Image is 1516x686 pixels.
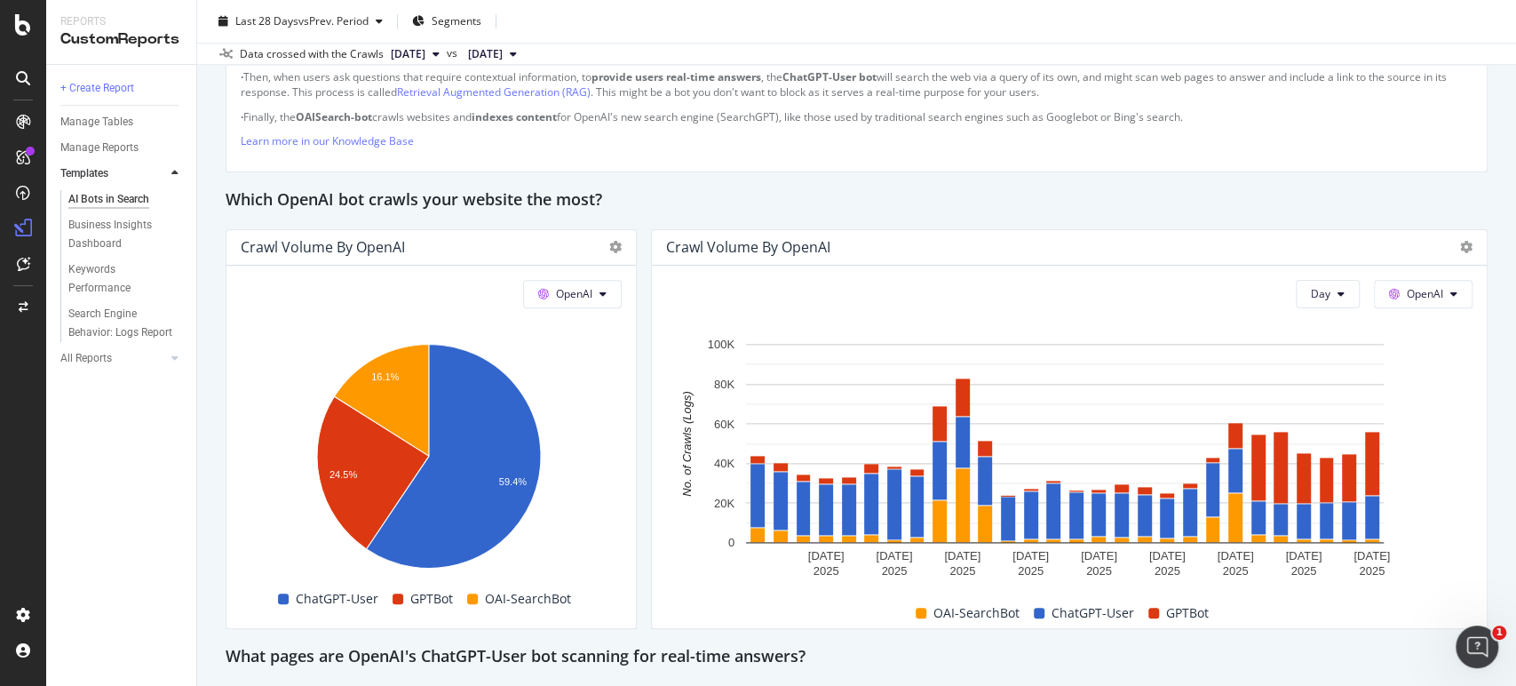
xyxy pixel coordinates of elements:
text: 20K [714,496,734,509]
text: 2025 [1086,564,1112,578]
text: [DATE] [876,549,912,562]
div: Manage Tables [60,113,133,132]
p: Finally, the crawls websites and for OpenAI's new search engine (SearchGPT), like those used by t... [241,109,1472,124]
a: Manage Tables [60,113,184,132]
span: Segments [432,13,481,28]
span: OpenAI [556,286,592,301]
div: Reports [60,14,182,29]
div: Data crossed with the Crawls [240,46,384,62]
text: [DATE] [1081,549,1117,562]
svg: A chart. [241,335,616,584]
button: [DATE] [461,44,524,65]
div: Crawl Volume by OpenAI [241,238,405,256]
a: Business Insights Dashboard [68,216,184,253]
span: ChatGPT-User [296,588,378,610]
iframe: Intercom live chat [1456,626,1498,668]
span: Day [1311,286,1330,301]
button: [DATE] [384,44,447,65]
text: 60K [714,417,734,430]
strong: · [241,69,243,84]
span: 2025 Aug. 17th [468,46,503,62]
text: 2025 [1359,564,1385,578]
a: + Create Report [60,79,184,98]
div: All Reports [60,349,112,368]
div: Manage Reports [60,139,139,157]
div: What pages are OpenAI's ChatGPT-User bot scanning for real-time answers? [226,643,1488,672]
span: 1 [1492,626,1506,640]
span: ChatGPT-User [1052,602,1134,624]
button: Segments [405,7,488,36]
a: Manage Reports [60,139,184,157]
text: [DATE] [1353,549,1390,562]
text: 2025 [1290,564,1316,578]
text: 40K [714,457,734,470]
div: Keywords Performance [68,260,168,298]
span: GPTBot [410,588,453,610]
text: 100K [708,338,735,351]
span: Last 28 Days [235,13,298,28]
text: 80K [714,378,734,391]
p: Then, when users ask questions that require contextual information, to , the will search the web ... [241,69,1472,100]
div: AI Bots in Search [68,190,149,209]
a: Search Engine Behavior: Logs Report [68,305,184,342]
text: 2025 [1223,564,1249,578]
h2: Which OpenAI bot crawls your website the most? [226,187,602,215]
text: [DATE] [1149,549,1186,562]
text: [DATE] [808,549,845,562]
a: Retrieval Augmented Generation (RAG) [397,84,591,100]
text: 2025 [814,564,839,578]
a: Templates [60,164,166,183]
button: OpenAI [1374,280,1472,308]
a: Learn more in our Knowledge Base [241,133,414,148]
div: Crawl Volume by OpenAIDayOpenAIA chart.OAI-SearchBotChatGPT-UserGPTBot [651,229,1488,629]
text: 2025 [1155,564,1180,578]
text: No. of Crawls (Logs) [680,391,694,496]
span: 2025 Sep. 14th [391,46,425,62]
div: Crawl Volume by OpenAI [666,238,830,256]
text: [DATE] [944,549,980,562]
div: Business Insights Dashboard [68,216,171,253]
button: OpenAI [523,280,622,308]
div: Crawl Volume by OpenAIOpenAIA chart.ChatGPT-UserGPTBotOAI-SearchBot [226,229,637,629]
div: Search Engine Behavior: Logs Report [68,305,173,342]
strong: provide users real-time answers [591,69,761,84]
strong: OAISearch-bot [296,109,372,124]
span: vs [447,45,461,61]
button: Last 28 DaysvsPrev. Period [211,7,390,36]
text: 2025 [949,564,975,578]
text: 0 [728,536,734,549]
span: GPTBot [1166,602,1209,624]
a: All Reports [60,349,166,368]
button: Day [1296,280,1360,308]
a: Keywords Performance [68,260,184,298]
span: OAI-SearchBot [485,588,571,610]
div: CustomReports [60,29,182,50]
strong: · [241,109,243,124]
div: Which OpenAI bot crawls your website the most? [226,187,1488,215]
strong: indexes content [472,109,557,124]
svg: A chart. [666,335,1463,584]
text: [DATE] [1285,549,1322,562]
div: + Create Report [60,79,134,98]
text: 2025 [1018,564,1044,578]
div: Templates [60,164,108,183]
span: vs Prev. Period [298,13,369,28]
strong: ChatGPT-User bot [782,69,877,84]
span: OpenAI [1407,286,1443,301]
text: 24.5% [329,468,357,479]
h2: What pages are OpenAI's ChatGPT-User bot scanning for real-time answers? [226,643,806,672]
text: 16.1% [371,371,399,381]
text: 2025 [881,564,907,578]
span: OAI-SearchBot [933,602,1020,624]
text: [DATE] [1012,549,1049,562]
text: [DATE] [1218,549,1254,562]
a: AI Bots in Search [68,190,184,209]
text: 59.4% [499,476,527,487]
